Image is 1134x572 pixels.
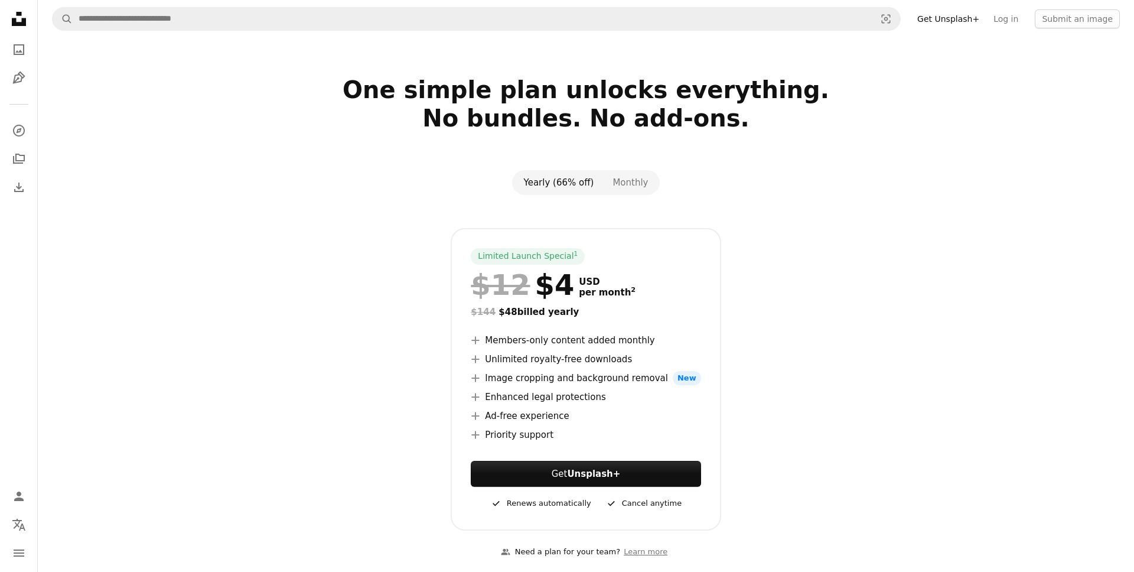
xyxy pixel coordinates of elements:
[910,9,986,28] a: Get Unsplash+
[872,8,900,30] button: Visual search
[579,287,636,298] span: per month
[572,251,581,262] a: 1
[7,38,31,61] a: Photos
[673,371,701,385] span: New
[7,119,31,142] a: Explore
[514,173,604,193] button: Yearly (66% off)
[471,409,700,423] li: Ad-free experience
[1035,9,1120,28] button: Submit an image
[471,352,700,366] li: Unlimited royalty-free downloads
[986,9,1025,28] a: Log in
[501,546,620,558] div: Need a plan for your team?
[471,390,700,404] li: Enhanced legal protections
[7,541,31,565] button: Menu
[203,76,969,161] h2: One simple plan unlocks everything. No bundles. No add-ons.
[471,269,574,300] div: $4
[628,287,638,298] a: 2
[620,542,671,562] a: Learn more
[471,333,700,347] li: Members-only content added monthly
[471,461,700,487] button: GetUnsplash+
[7,175,31,199] a: Download History
[574,250,578,257] sup: 1
[471,371,700,385] li: Image cropping and background removal
[471,305,700,319] div: $48 billed yearly
[579,277,636,287] span: USD
[471,428,700,442] li: Priority support
[7,7,31,33] a: Home — Unsplash
[567,469,620,479] strong: Unsplash+
[605,496,682,511] div: Cancel anytime
[7,513,31,537] button: Language
[7,147,31,171] a: Collections
[52,7,901,31] form: Find visuals sitewide
[7,485,31,508] a: Log in / Sign up
[603,173,657,193] button: Monthly
[631,286,636,294] sup: 2
[7,66,31,90] a: Illustrations
[471,307,496,317] span: $144
[53,8,73,30] button: Search Unsplash
[471,269,530,300] span: $12
[490,496,591,511] div: Renews automatically
[471,248,585,265] div: Limited Launch Special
